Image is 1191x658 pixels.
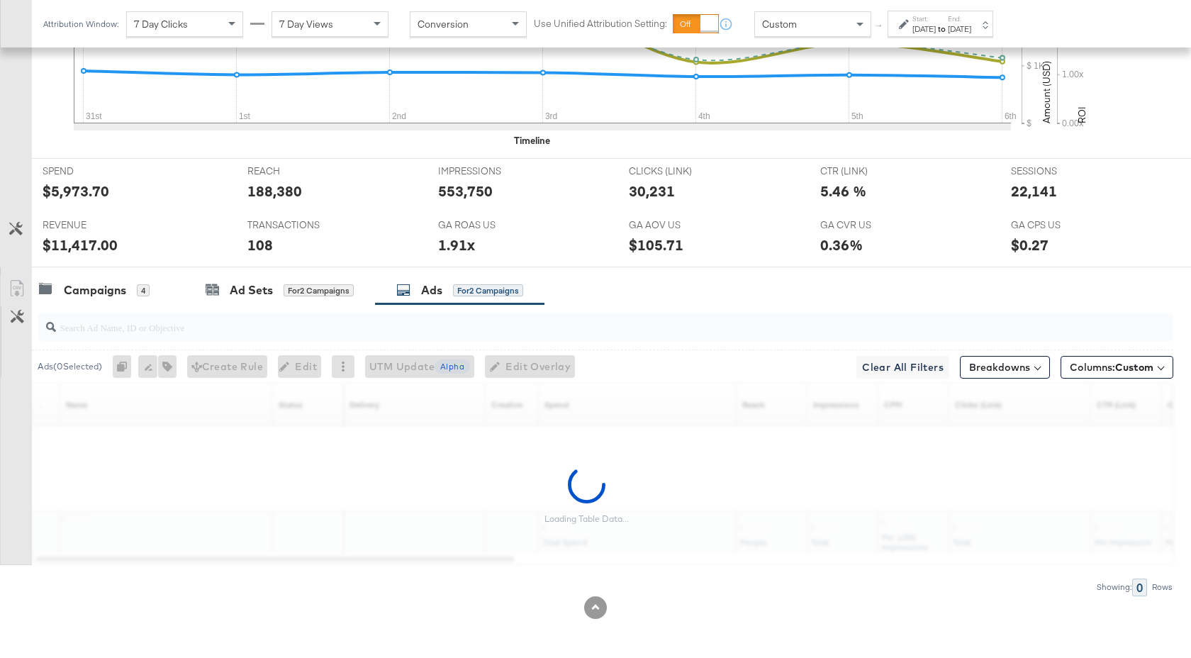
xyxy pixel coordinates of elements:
[247,164,354,178] span: REACH
[438,164,544,178] span: IMPRESSIONS
[1011,218,1117,232] span: GA CPS US
[514,134,550,147] div: Timeline
[856,356,949,379] button: Clear All Filters
[247,218,354,232] span: TRANSACTIONS
[948,14,971,23] label: End:
[1151,582,1173,592] div: Rows
[1070,360,1153,374] span: Columns:
[762,18,797,30] span: Custom
[279,18,333,30] span: 7 Day Views
[43,218,149,232] span: REVENUE
[43,19,119,29] div: Attribution Window:
[284,284,354,297] div: for 2 Campaigns
[912,14,936,23] label: Start:
[247,235,273,255] div: 108
[534,17,667,30] label: Use Unified Attribution Setting:
[113,355,138,378] div: 0
[56,308,1070,335] input: Search Ad Name, ID or Objective
[43,235,118,255] div: $11,417.00
[438,181,493,201] div: 553,750
[134,18,188,30] span: 7 Day Clicks
[820,218,927,232] span: GA CVR US
[1011,164,1117,178] span: SESSIONS
[544,513,629,525] div: Loading Table Data...
[438,235,475,255] div: 1.91x
[629,181,675,201] div: 30,231
[1061,356,1173,379] button: Columns:Custom
[912,23,936,35] div: [DATE]
[230,282,273,299] div: Ad Sets
[38,360,102,373] div: Ads ( 0 Selected)
[453,284,523,297] div: for 2 Campaigns
[64,282,126,299] div: Campaigns
[1132,579,1147,596] div: 0
[43,181,109,201] div: $5,973.70
[629,218,735,232] span: GA AOV US
[862,359,944,377] span: Clear All Filters
[960,356,1050,379] button: Breakdowns
[1040,61,1053,123] text: Amount (USD)
[1075,106,1088,123] text: ROI
[820,235,863,255] div: 0.36%
[1115,361,1153,374] span: Custom
[421,282,442,299] div: Ads
[1011,181,1057,201] div: 22,141
[418,18,469,30] span: Conversion
[629,164,735,178] span: CLICKS (LINK)
[438,218,544,232] span: GA ROAS US
[43,164,149,178] span: SPEND
[247,181,302,201] div: 188,380
[1011,235,1049,255] div: $0.27
[629,235,683,255] div: $105.71
[137,284,150,297] div: 4
[948,23,971,35] div: [DATE]
[820,181,866,201] div: 5.46 %
[1096,582,1132,592] div: Showing:
[820,164,927,178] span: CTR (LINK)
[936,23,948,34] strong: to
[873,24,886,29] span: ↑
